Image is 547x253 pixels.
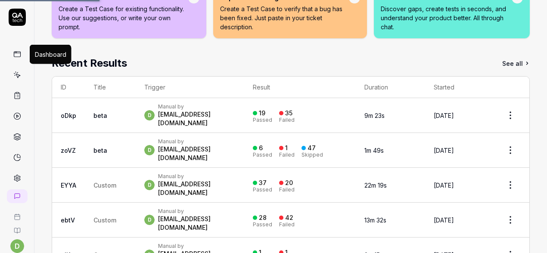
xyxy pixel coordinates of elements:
[434,147,454,154] time: [DATE]
[279,222,295,227] div: Failed
[434,216,454,224] time: [DATE]
[136,77,244,98] th: Trigger
[356,77,425,98] th: Duration
[259,214,267,222] div: 28
[7,189,28,203] a: New conversation
[364,216,386,224] time: 13m 32s
[93,147,107,154] a: beta
[253,187,272,192] div: Passed
[158,180,236,197] div: [EMAIL_ADDRESS][DOMAIN_NAME]
[434,182,454,189] time: [DATE]
[158,243,236,250] div: Manual by
[52,77,85,98] th: ID
[158,173,236,180] div: Manual by
[61,147,76,154] a: zoVZ
[285,214,293,222] div: 42
[3,207,31,220] a: Book a call with us
[158,215,236,232] div: [EMAIL_ADDRESS][DOMAIN_NAME]
[301,152,323,157] div: Skipped
[61,216,75,224] a: ebtV
[279,152,295,157] div: Failed
[158,110,236,127] div: [EMAIL_ADDRESS][DOMAIN_NAME]
[285,109,292,117] div: 35
[253,152,272,157] div: Passed
[35,50,66,59] div: Dashboard
[259,144,263,152] div: 6
[144,180,155,190] span: d
[381,4,512,31] p: Discover gaps, create tests in seconds, and understand your product better. All through chat.
[61,182,76,189] a: EYYA
[364,112,385,119] time: 9m 23s
[158,145,236,162] div: [EMAIL_ADDRESS][DOMAIN_NAME]
[259,179,267,187] div: 37
[308,144,316,152] div: 47
[144,145,155,155] span: d
[220,4,349,31] p: Create a Test Case to verify that a bug has been fixed. Just paste in your ticket description.
[253,117,272,123] div: Passed
[85,77,136,98] th: Title
[144,215,155,225] span: d
[425,77,491,98] th: Started
[285,179,293,187] div: 20
[158,208,236,215] div: Manual by
[158,103,236,110] div: Manual by
[434,112,454,119] time: [DATE]
[3,220,31,234] a: Documentation
[279,187,295,192] div: Failed
[285,144,288,152] div: 1
[52,56,127,71] h2: Recent Results
[93,182,116,189] span: Custom
[259,109,265,117] div: 19
[93,216,116,224] span: Custom
[502,56,530,71] a: See all
[10,239,24,253] button: d
[93,112,107,119] a: beta
[61,112,76,119] a: oDkp
[59,4,188,31] p: Create a Test Case for existing functionality. Use our suggestions, or write your own prompt.
[279,117,295,123] div: Failed
[364,147,384,154] time: 1m 49s
[364,182,387,189] time: 22m 19s
[244,77,356,98] th: Result
[158,138,236,145] div: Manual by
[144,110,155,120] span: d
[253,222,272,227] div: Passed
